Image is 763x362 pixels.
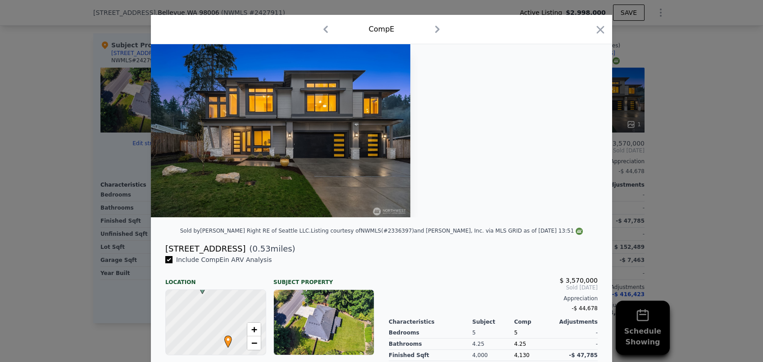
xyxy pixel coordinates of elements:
[389,318,472,325] div: Characteristics
[245,243,295,255] span: ( miles)
[389,284,598,291] span: Sold [DATE]
[572,305,598,312] span: -$ 44,678
[165,243,245,255] div: [STREET_ADDRESS]
[251,324,257,335] span: +
[559,277,598,284] span: $ 3,570,000
[389,327,472,339] div: Bedrooms
[576,228,583,235] img: NWMLS Logo
[173,256,276,263] span: Include Comp E in ARV Analysis
[273,271,374,286] div: Subject Property
[569,352,598,358] span: -$ 47,785
[472,327,514,339] div: 5
[222,335,227,341] div: •
[389,350,472,361] div: Finished Sqft
[247,323,261,336] a: Zoom in
[514,318,556,325] div: Comp
[180,228,311,234] div: Sold by [PERSON_NAME] Right RE of Seattle LLC .
[253,244,271,253] span: 0.53
[556,327,598,339] div: -
[389,339,472,350] div: Bathrooms
[311,228,583,234] div: Listing courtesy of NWMLS (#2336397) and [PERSON_NAME], Inc. via MLS GRID as of [DATE] 13:51
[514,339,556,350] div: 4.25
[472,350,514,361] div: 4,000
[472,318,514,325] div: Subject
[472,339,514,350] div: 4.25
[514,352,529,358] span: 4,130
[556,339,598,350] div: -
[247,336,261,350] a: Zoom out
[514,330,518,336] span: 5
[165,271,266,286] div: Location
[389,295,598,302] div: Appreciation
[251,337,257,348] span: −
[369,24,395,35] div: Comp E
[151,44,410,217] img: Property Img
[556,318,598,325] div: Adjustments
[222,333,234,346] span: •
